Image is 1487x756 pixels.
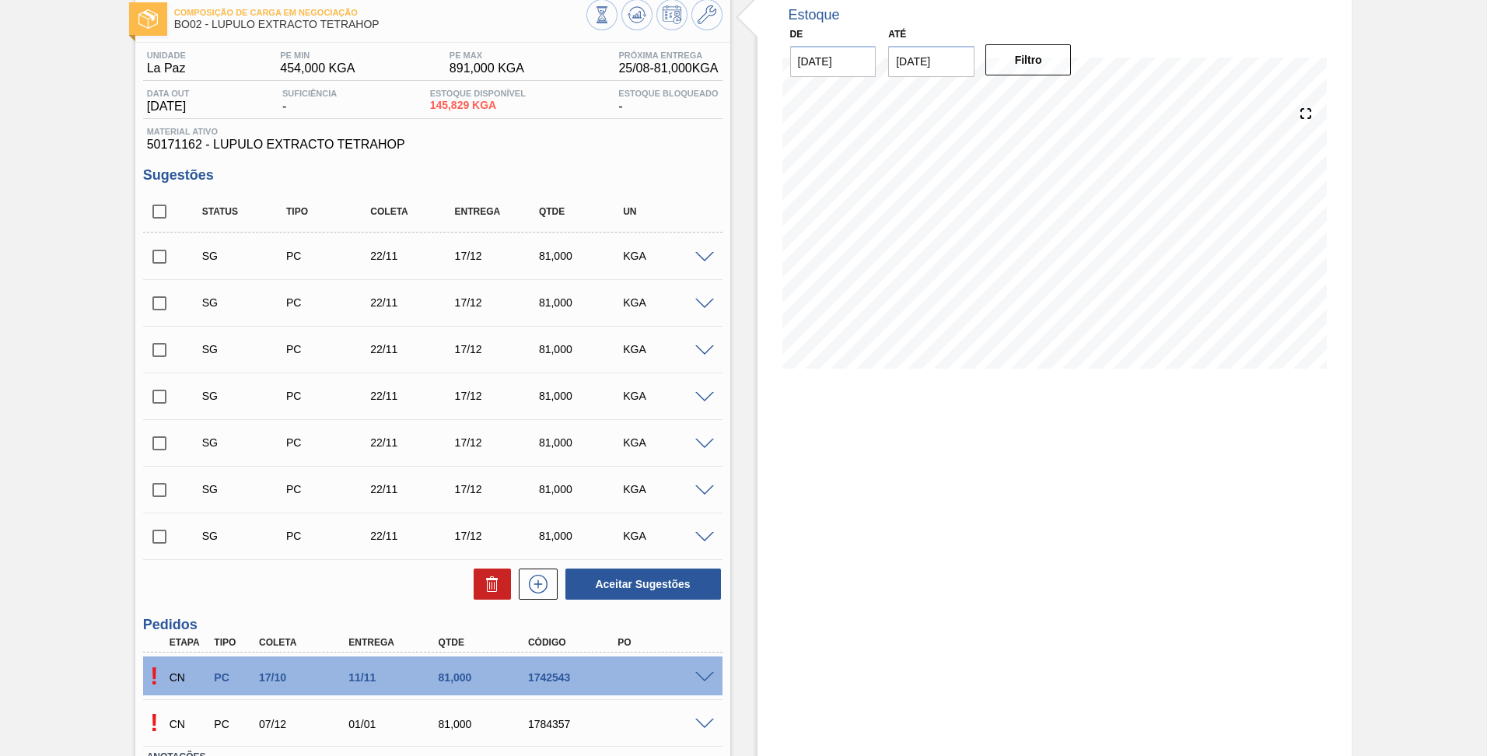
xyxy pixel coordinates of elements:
[535,206,629,217] div: Qtde
[147,51,186,60] span: Unidade
[147,127,719,136] span: Material ativo
[198,436,292,449] div: Sugestão Criada
[174,8,586,17] span: Composição de Carga em Negociação
[366,483,460,495] div: 22/11/2025
[451,483,545,495] div: 17/12/2025
[451,436,545,449] div: 17/12/2025
[282,343,376,355] div: Pedido de Compra
[345,671,445,684] div: 11/11/2024
[282,296,376,309] div: Pedido de Compra
[451,530,545,542] div: 17/12/2025
[888,46,974,77] input: dd/mm/yyyy
[450,61,524,75] span: 891,000 KGA
[619,530,713,542] div: KGA
[451,390,545,402] div: 17/12/2025
[450,51,524,60] span: PE MAX
[888,29,906,40] label: Até
[282,436,376,449] div: Pedido de Compra
[198,250,292,262] div: Sugestão Criada
[451,206,545,217] div: Entrega
[430,89,526,98] span: Estoque Disponível
[619,296,713,309] div: KGA
[147,61,186,75] span: La Paz
[210,671,257,684] div: Pedido de Compra
[366,250,460,262] div: 22/11/2025
[524,718,625,730] div: 1784357
[282,89,337,98] span: Suficiência
[451,296,545,309] div: 17/12/2025
[345,637,445,648] div: Entrega
[618,89,718,98] span: Estoque Bloqueado
[210,718,257,730] div: Pedido de Compra
[255,718,355,730] div: 07/12/2024
[790,29,803,40] label: De
[535,483,629,495] div: 81,000
[282,483,376,495] div: Pedido de Compra
[451,343,545,355] div: 17/12/2025
[535,343,629,355] div: 81,000
[198,390,292,402] div: Sugestão Criada
[345,718,445,730] div: 01/01/2025
[565,569,721,600] button: Aceitar Sugestões
[619,436,713,449] div: KGA
[198,530,292,542] div: Sugestão Criada
[166,637,212,648] div: Etapa
[282,206,376,217] div: Tipo
[435,718,535,730] div: 81,000
[255,637,355,648] div: Coleta
[147,89,190,98] span: Data out
[366,436,460,449] div: 22/11/2025
[466,569,511,600] div: Excluir Sugestões
[143,709,166,737] p: Pendente de aceite
[524,671,625,684] div: 1742543
[198,483,292,495] div: Sugestão Criada
[435,637,535,648] div: Qtde
[790,46,876,77] input: dd/mm/yyyy
[558,567,723,601] div: Aceitar Sugestões
[535,390,629,402] div: 81,000
[619,343,713,355] div: KGA
[198,296,292,309] div: Sugestão Criada
[282,530,376,542] div: Pedido de Compra
[143,662,166,691] p: Pendente de aceite
[166,707,212,741] div: Composição de Carga em Negociação
[430,100,526,111] span: 145,829 KGA
[282,250,376,262] div: Pedido de Compra
[198,343,292,355] div: Sugestão Criada
[170,671,208,684] p: CN
[614,637,714,648] div: PO
[198,206,292,217] div: Status
[210,637,257,648] div: Tipo
[147,100,190,114] span: [DATE]
[166,660,212,695] div: Composição de Carga em Negociação
[619,483,713,495] div: KGA
[614,89,722,114] div: -
[535,436,629,449] div: 81,000
[535,530,629,542] div: 81,000
[789,7,840,23] div: Estoque
[618,61,718,75] span: 25/08 - 81,000 KGA
[366,530,460,542] div: 22/11/2025
[147,138,719,152] span: 50171162 - LUPULO EXTRACTO TETRAHOP
[511,569,558,600] div: Nova sugestão
[282,390,376,402] div: Pedido de Compra
[435,671,535,684] div: 81,000
[280,51,355,60] span: PE MIN
[619,250,713,262] div: KGA
[451,250,545,262] div: 17/12/2025
[174,19,586,30] span: BO02 - LUPULO EXTRACTO TETRAHOP
[535,296,629,309] div: 81,000
[366,343,460,355] div: 22/11/2025
[619,390,713,402] div: KGA
[143,167,723,184] h3: Sugestões
[619,206,713,217] div: UN
[280,61,355,75] span: 454,000 KGA
[366,390,460,402] div: 22/11/2025
[138,9,158,29] img: Ícone
[170,718,208,730] p: CN
[143,617,723,633] h3: Pedidos
[524,637,625,648] div: Código
[366,296,460,309] div: 22/11/2025
[366,206,460,217] div: Coleta
[255,671,355,684] div: 17/10/2024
